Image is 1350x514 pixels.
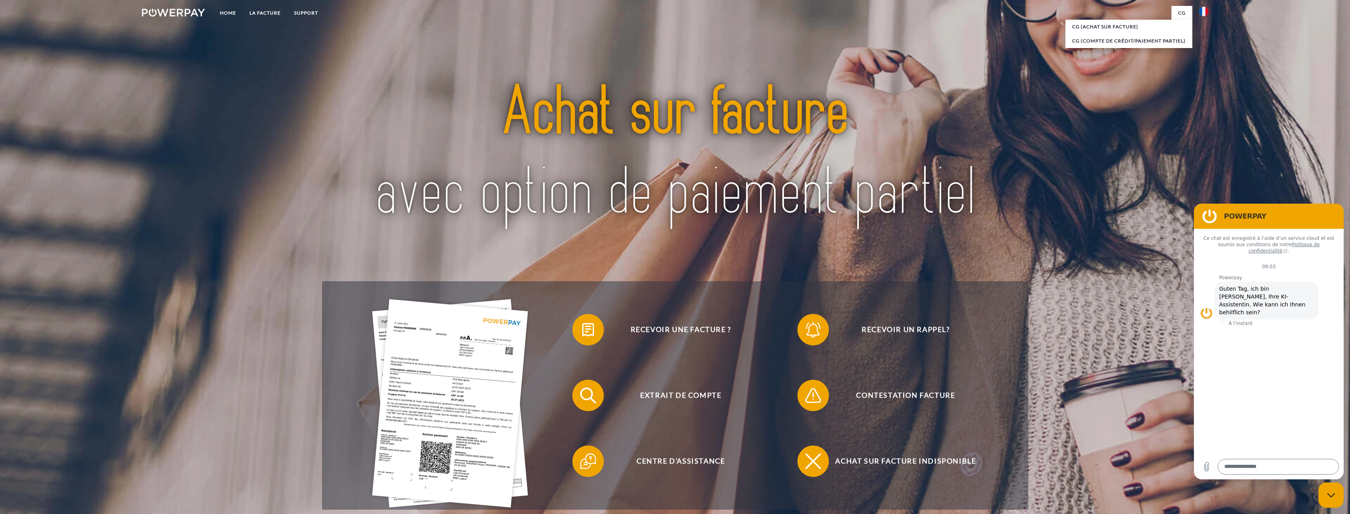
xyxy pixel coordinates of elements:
a: CG (Compte de crédit/paiement partiel) [1065,34,1192,48]
button: Recevoir une facture ? [572,314,777,345]
span: Recevoir un rappel? [809,314,1002,345]
img: qb_help.svg [578,451,598,471]
a: Support [287,6,325,20]
span: Achat sur facture indisponible [809,445,1002,477]
button: Extrait de compte [572,380,777,411]
a: CG (achat sur facture) [1065,20,1192,34]
img: qb_search.svg [578,386,598,405]
img: qb_bell.svg [803,320,823,340]
img: qb_close.svg [803,451,823,471]
span: Contestation Facture [809,380,1002,411]
button: Centre d'assistance [572,445,777,477]
a: CG [1171,6,1192,20]
img: single_invoice_powerpay_fr.jpg [372,299,528,507]
a: Home [213,6,243,20]
a: LA FACTURE [243,6,287,20]
span: Centre d'assistance [584,445,777,477]
button: Achat sur facture indisponible [797,445,1002,477]
button: Contestation Facture [797,380,1002,411]
img: qb_warning.svg [803,386,823,405]
span: Extrait de compte [584,380,777,411]
img: title-powerpay_fr.svg [363,52,987,255]
img: fr [1199,7,1208,16]
iframe: Fenêtre de messagerie [1194,204,1344,479]
span: Recevoir une facture ? [584,314,777,345]
img: logo-powerpay-white.svg [142,9,205,17]
iframe: Bouton de lancement de la fenêtre de messagerie, conversation en cours [1318,482,1344,508]
button: Recevoir un rappel? [797,314,1002,345]
img: qb_bill.svg [578,320,598,340]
